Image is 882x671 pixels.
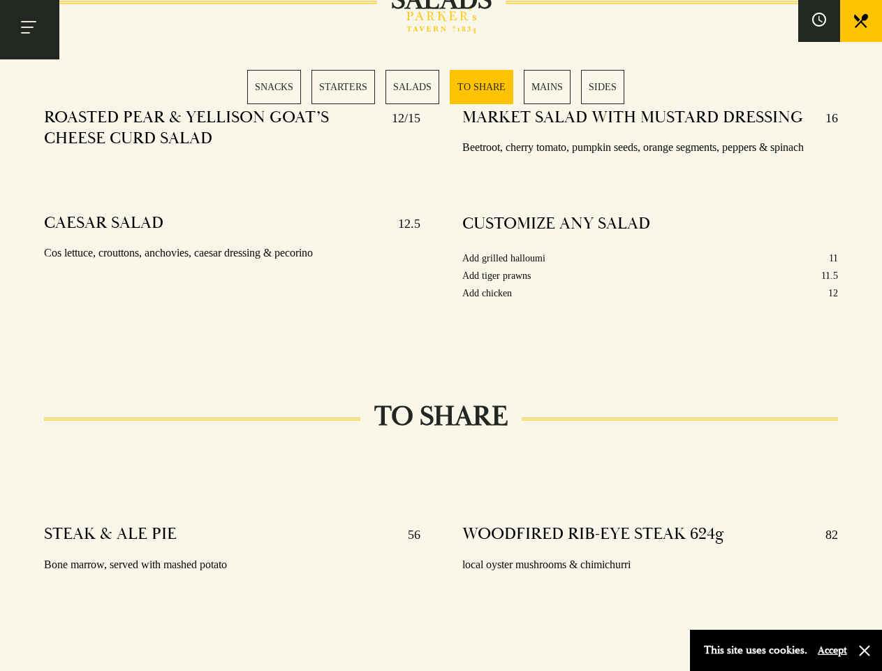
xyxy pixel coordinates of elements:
h2: TO SHARE [360,400,522,433]
p: 56 [394,524,420,546]
p: 82 [811,524,838,546]
h4: STEAK & ALE PIE [44,524,177,546]
p: 12 [828,284,838,302]
h4: WOODFIRED RIB-EYE STEAK 624g [462,524,724,546]
p: 11.5 [821,267,838,284]
h4: CUSTOMIZE ANY SALAD [462,213,650,234]
p: Add grilled halloumi [462,250,545,267]
p: 12.5 [384,212,420,235]
p: Beetroot, cherry tomato, pumpkin seeds, orange segments, peppers & spinach [462,138,838,158]
p: Bone marrow, served with mashed potato [44,555,420,575]
h4: CAESAR SALAD [44,212,163,235]
p: This site uses cookies. [704,640,807,661]
p: 11 [829,250,838,267]
a: 2 / 6 [311,70,375,104]
a: 4 / 6 [450,70,513,104]
a: 1 / 6 [247,70,301,104]
p: Cos lettuce, crouttons, anchovies, caesar dressing & pecorino [44,243,420,264]
p: Add chicken [462,284,512,302]
a: 5 / 6 [524,70,571,104]
p: Add tiger prawns [462,267,531,284]
a: 6 / 6 [581,70,624,104]
p: local oyster mushrooms & chimichurri [462,555,838,575]
button: Close and accept [858,644,872,658]
button: Accept [818,644,847,657]
a: 3 / 6 [385,70,439,104]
